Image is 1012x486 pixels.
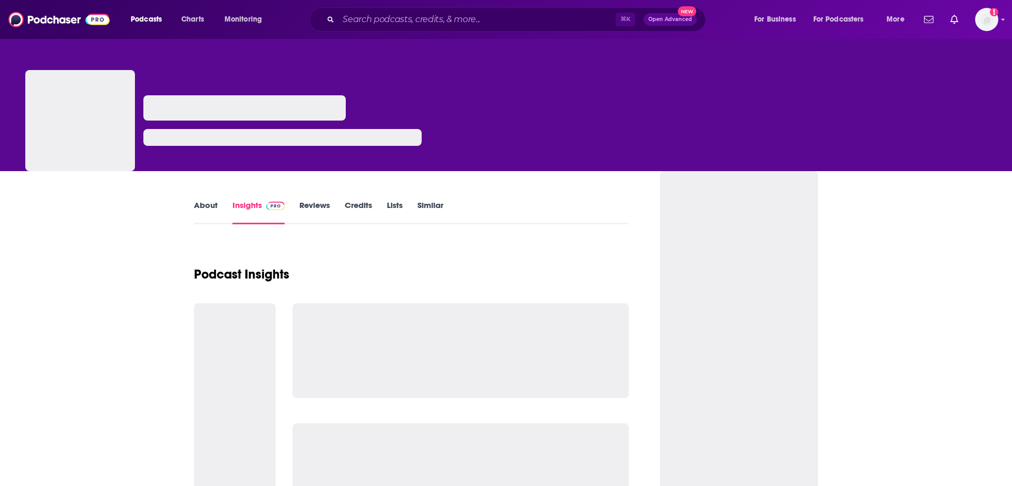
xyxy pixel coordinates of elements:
button: open menu [217,11,276,28]
button: Show profile menu [975,8,998,31]
svg: Add a profile image [990,8,998,16]
a: InsightsPodchaser Pro [232,200,285,224]
span: Logged in as FIREPodchaser25 [975,8,998,31]
span: ⌘ K [616,13,635,26]
button: open menu [806,11,879,28]
button: open menu [123,11,176,28]
img: User Profile [975,8,998,31]
span: More [887,12,904,27]
a: Charts [174,11,210,28]
span: Open Advanced [648,17,692,22]
div: Search podcasts, credits, & more... [319,7,716,32]
span: Podcasts [131,12,162,27]
a: Similar [417,200,443,224]
a: Show notifications dropdown [920,11,938,28]
span: For Podcasters [813,12,864,27]
span: New [678,6,697,16]
a: Show notifications dropdown [946,11,962,28]
a: Lists [387,200,403,224]
button: open menu [879,11,918,28]
h1: Podcast Insights [194,266,289,282]
input: Search podcasts, credits, & more... [338,11,616,28]
a: Reviews [299,200,330,224]
img: Podchaser Pro [266,202,285,210]
span: Charts [181,12,204,27]
button: open menu [747,11,809,28]
button: Open AdvancedNew [644,13,697,26]
span: Monitoring [225,12,262,27]
img: Podchaser - Follow, Share and Rate Podcasts [8,9,110,29]
span: For Business [754,12,796,27]
a: Credits [345,200,372,224]
a: About [194,200,218,224]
